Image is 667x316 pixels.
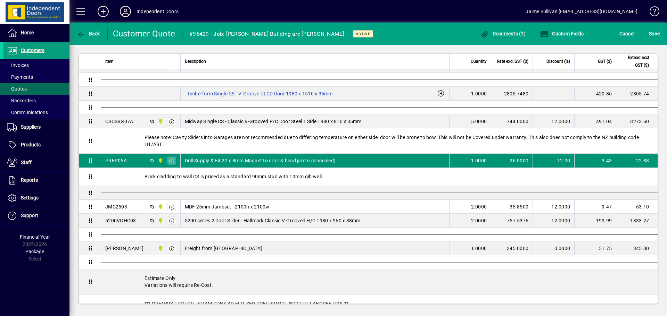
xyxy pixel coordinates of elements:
[495,118,528,125] div: 744.0000
[185,157,336,164] span: Drill Supply & Fit 22 x 8mm Magnet to door & head jamb (concealed)
[495,217,528,224] div: 757.5376
[574,241,616,255] td: 51.75
[620,54,649,69] span: Extend excl GST ($)
[495,157,528,164] div: 26.0000
[7,86,27,92] span: Quotes
[3,71,69,83] a: Payments
[471,118,487,125] span: 5.0000
[546,58,570,65] span: Discount (%)
[20,234,50,240] span: Financial Year
[471,90,487,97] span: 1.0000
[471,245,487,252] span: 1.0000
[3,136,69,154] a: Products
[533,200,574,214] td: 12.0000
[3,119,69,136] a: Suppliers
[75,27,102,40] button: Back
[185,89,335,98] label: Timberform Single CS - V-Groove ULCD Door 1980 x 1510 x 35mm
[598,58,612,65] span: GST ($)
[101,168,658,186] div: Brick cladding to wall CS is priced as a standard 90mm stud with 10mm gib wall.
[574,87,616,101] td: 420.86
[21,213,38,218] span: Support
[3,95,69,106] a: Backorders
[3,154,69,171] a: Staff
[101,269,658,294] div: Estimate Only Variations will require Re-Cost.
[616,200,658,214] td: 63.10
[618,27,636,40] button: Cancel
[3,59,69,71] a: Invoices
[619,28,635,39] span: Cancel
[533,214,574,228] td: 12.0000
[479,27,527,40] button: Documents (1)
[533,241,574,255] td: 0.0000
[21,177,38,183] span: Reports
[540,31,584,36] span: Custom Fields
[185,118,362,125] span: Midway Single CS - Classic V-Grooved P/C Door Steel 1 Side 1980 x 810 x 35mm
[3,172,69,189] a: Reports
[616,154,658,168] td: 22.88
[105,118,133,125] div: CSCSVG07A
[25,249,44,254] span: Package
[189,28,344,40] div: #96429 - Job: [PERSON_NAME] Building a/c [PERSON_NAME]
[105,245,143,252] div: [PERSON_NAME]
[156,118,164,125] span: Timaru
[495,203,528,210] div: 35.8500
[574,200,616,214] td: 9.47
[616,241,658,255] td: 345.00
[574,114,616,128] td: 491.04
[156,245,164,252] span: Timaru
[471,58,487,65] span: Quantity
[649,28,660,39] span: ave
[105,203,127,210] div: JMC2503
[7,74,33,80] span: Payments
[101,128,658,153] div: Please note: Cavity Sliders into Garages are not recommended due to differing temperature on eith...
[471,203,487,210] span: 2.0000
[538,27,586,40] button: Custom Fields
[92,5,114,18] button: Add
[7,110,48,115] span: Communications
[21,30,34,35] span: Home
[495,245,528,252] div: 345.0000
[21,195,39,200] span: Settings
[497,58,528,65] span: Rate excl GST ($)
[356,32,370,36] span: Active
[574,214,616,228] td: 199.99
[156,157,164,164] span: Timaru
[21,48,44,53] span: Customers
[185,58,206,65] span: Description
[7,62,29,68] span: Invoices
[480,31,526,36] span: Documents (1)
[526,6,637,17] div: Jaime Sullivan [EMAIL_ADDRESS][DOMAIN_NAME]
[185,203,270,210] span: MDF 25mm Jambset - 2100h x 2100w
[616,114,658,128] td: 3273.60
[185,245,262,252] span: Freight from [GEOGRAPHIC_DATA]
[69,27,108,40] app-page-header-button: Back
[533,154,574,168] td: 12.00
[21,142,41,147] span: Products
[7,98,36,103] span: Backorders
[616,214,658,228] td: 1333.27
[137,6,179,17] div: Independent Doors
[3,83,69,95] a: Quotes
[533,114,574,128] td: 12.0000
[185,217,361,224] span: 5200 series 2 Door Slider - Hallmark Classic V-Grooved H/C 1980 x 960 x 38mm
[105,58,114,65] span: Item
[616,87,658,101] td: 2805.74
[3,189,69,207] a: Settings
[647,27,661,40] button: Save
[3,106,69,118] a: Communications
[3,24,69,42] a: Home
[156,217,164,224] span: Timaru
[77,31,100,36] span: Back
[105,157,127,164] div: PREP05A
[105,217,136,224] div: 5200VGHC03
[113,28,175,39] div: Customer Quote
[471,157,487,164] span: 1.0000
[156,203,164,211] span: Timaru
[495,90,528,97] div: 2805.7480
[114,5,137,18] button: Profile
[3,207,69,224] a: Support
[21,160,32,165] span: Staff
[471,217,487,224] span: 2.0000
[649,31,652,36] span: S
[21,124,41,130] span: Suppliers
